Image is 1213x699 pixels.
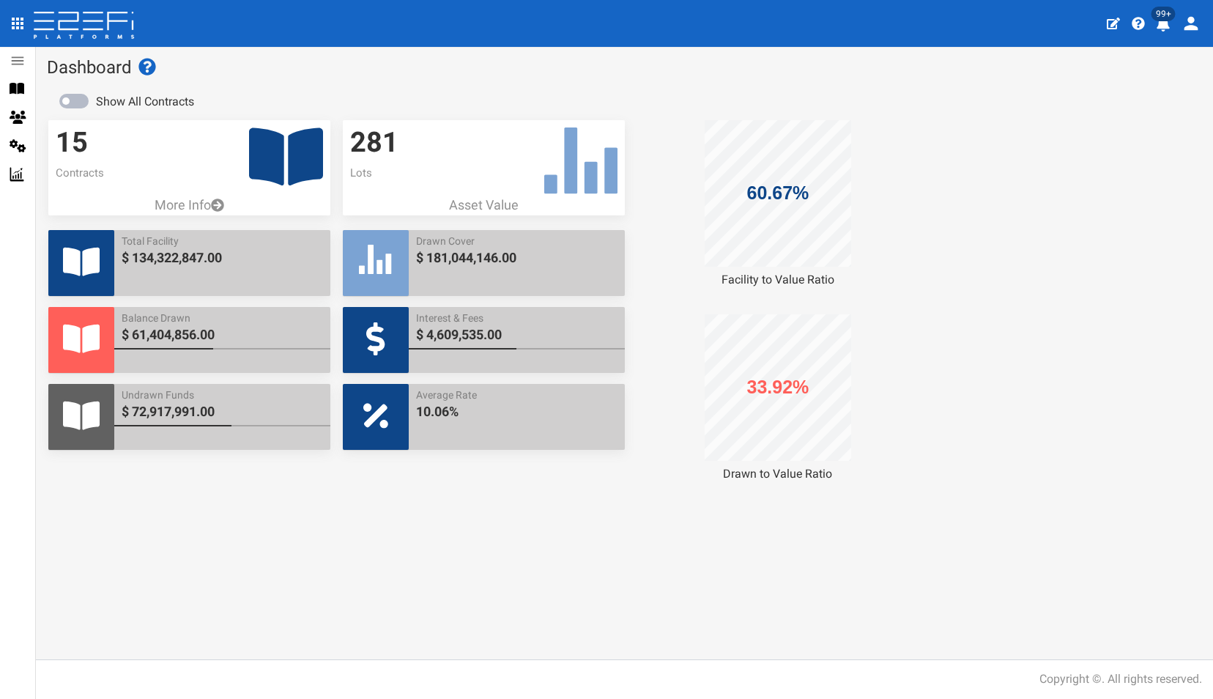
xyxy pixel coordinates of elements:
span: Interest & Fees [416,311,617,325]
div: Copyright ©. All rights reserved. [1039,671,1202,688]
span: $ 61,404,856.00 [122,325,323,344]
span: Average Rate [416,388,617,402]
span: Undrawn Funds [122,388,323,402]
span: Balance Drawn [122,311,323,325]
div: Drawn to Value Ratio [637,466,919,483]
span: $ 134,322,847.00 [122,248,323,267]
span: $ 72,917,991.00 [122,402,323,421]
div: Facility to Value Ratio [637,272,919,289]
p: Contracts [56,166,323,181]
h3: 15 [56,127,323,158]
p: Asset Value [343,196,625,215]
a: More Info [48,196,330,215]
span: $ 4,609,535.00 [416,325,617,344]
label: Show All Contracts [96,94,194,111]
span: $ 181,044,146.00 [416,248,617,267]
span: Drawn Cover [416,234,617,248]
span: Total Facility [122,234,323,248]
p: Lots [350,166,617,181]
span: 10.06% [416,402,617,421]
h3: 281 [350,127,617,158]
h1: Dashboard [47,58,1202,77]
